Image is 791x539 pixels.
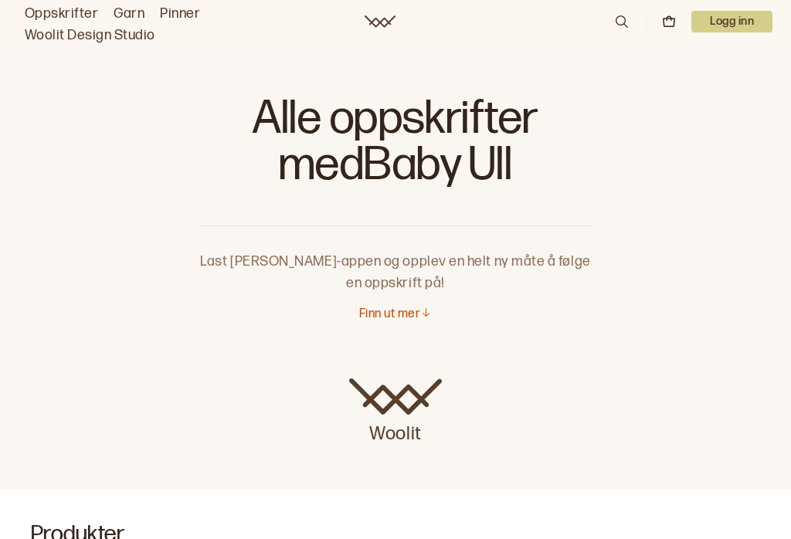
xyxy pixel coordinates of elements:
[114,3,144,25] a: Garn
[25,3,98,25] a: Oppskrifter
[198,226,593,294] p: Last [PERSON_NAME]-appen og opplev en helt ny måte å følge en oppskrift på!
[359,307,420,323] p: Finn ut mer
[349,378,442,446] a: Woolit
[691,11,772,32] button: User dropdown
[349,415,442,446] p: Woolit
[160,3,200,25] a: Pinner
[198,93,593,201] h1: Alle oppskrifter med Baby Ull
[25,25,155,46] a: Woolit Design Studio
[691,11,772,32] p: Logg inn
[359,307,432,323] button: Finn ut mer
[365,15,395,28] a: Woolit
[349,378,442,415] img: Woolit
